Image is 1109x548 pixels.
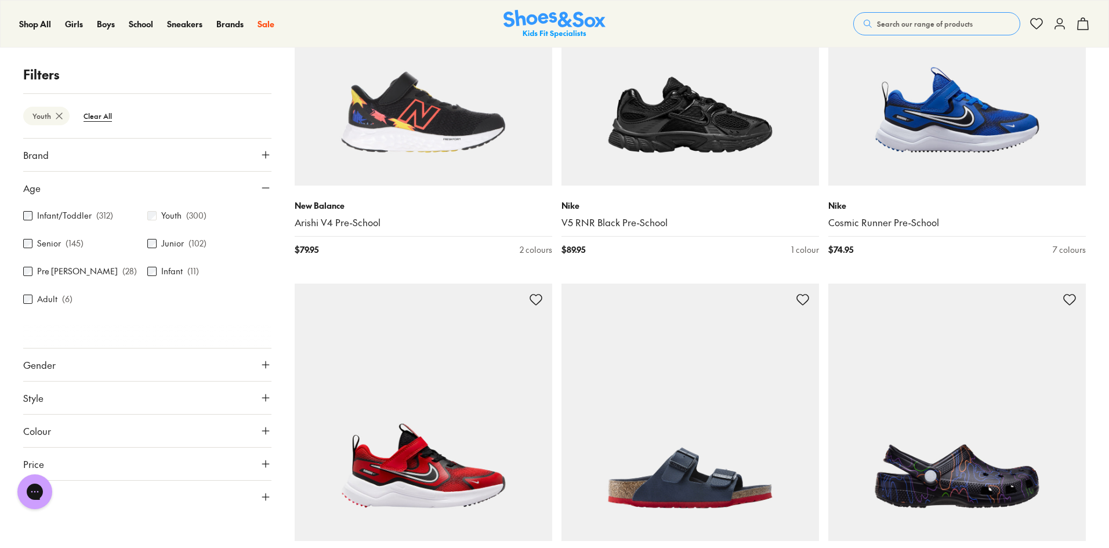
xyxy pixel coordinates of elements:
p: Nike [828,199,1086,212]
p: ( 312 ) [96,210,113,222]
p: ( 28 ) [122,266,137,278]
p: ( 145 ) [66,238,84,250]
p: New Balance [295,199,552,212]
span: Colour [23,424,51,438]
p: ( 11 ) [187,266,199,278]
label: Pre [PERSON_NAME] [37,266,118,278]
btn: Youth [23,107,70,125]
p: ( 300 ) [186,210,206,222]
p: ( 6 ) [62,293,73,306]
span: Gender [23,358,56,372]
btn: Clear All [74,106,121,126]
a: Girls [65,18,83,30]
label: Junior [161,238,184,250]
a: Shop All [19,18,51,30]
a: Boys [97,18,115,30]
div: 1 colour [791,244,819,256]
button: Style [23,382,271,414]
button: Colour [23,415,271,447]
label: Senior [37,238,61,250]
span: Style [23,391,44,405]
span: Brand [23,148,49,162]
span: Price [23,457,44,471]
button: Search our range of products [853,12,1020,35]
button: Price [23,448,271,480]
a: Cosmic Runner Pre-School [828,216,1086,229]
a: Brands [216,18,244,30]
span: $ 74.95 [828,244,853,256]
button: Brand [23,139,271,171]
label: Adult [37,293,57,306]
span: $ 89.95 [561,244,585,256]
label: Youth [161,210,182,222]
iframe: Gorgias live chat messenger [12,470,58,513]
button: Size [23,481,271,513]
p: ( 102 ) [189,238,206,250]
a: Shoes & Sox [503,10,606,38]
div: 2 colours [520,244,552,256]
a: V5 RNR Black Pre-School [561,216,819,229]
button: Age [23,172,271,204]
span: $ 79.95 [295,244,318,256]
label: Infant [161,266,183,278]
label: Infant/Toddler [37,210,92,222]
span: Age [23,181,41,195]
p: Nike [561,199,819,212]
p: Filters [23,65,271,84]
span: Search our range of products [877,19,973,29]
a: Sneakers [167,18,202,30]
div: 7 colours [1053,244,1086,256]
button: Gender [23,349,271,381]
a: Sale [258,18,274,30]
a: Arishi V4 Pre-School [295,216,552,229]
img: SNS_Logo_Responsive.svg [503,10,606,38]
a: School [129,18,153,30]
